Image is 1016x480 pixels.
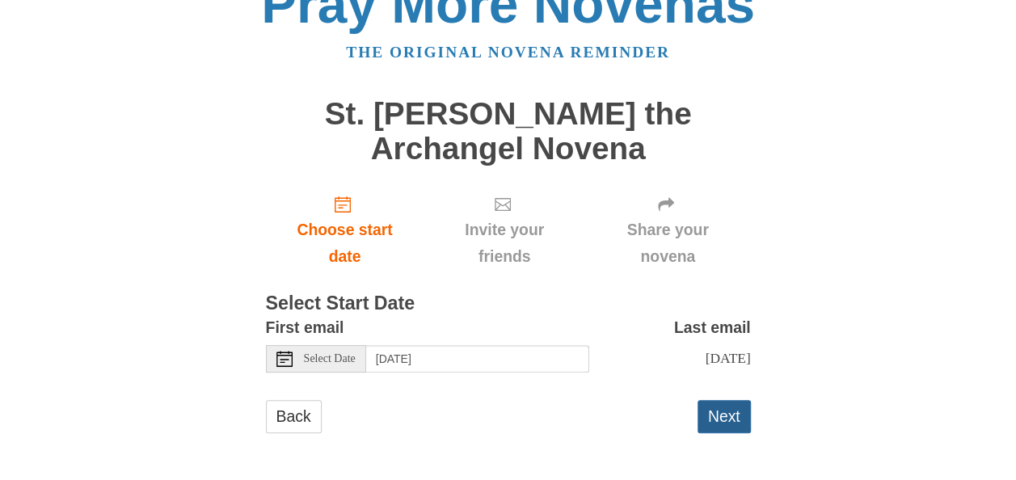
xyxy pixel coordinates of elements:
[304,353,356,364] span: Select Date
[282,217,408,270] span: Choose start date
[601,217,735,270] span: Share your novena
[266,182,424,278] a: Choose start date
[266,400,322,433] a: Back
[266,293,751,314] h3: Select Start Date
[266,314,344,341] label: First email
[266,97,751,166] h1: St. [PERSON_NAME] the Archangel Novena
[585,182,751,278] div: Click "Next" to confirm your start date first.
[346,44,670,61] a: The original novena reminder
[698,400,751,433] button: Next
[705,350,750,366] span: [DATE]
[424,182,584,278] div: Click "Next" to confirm your start date first.
[674,314,751,341] label: Last email
[440,217,568,270] span: Invite your friends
